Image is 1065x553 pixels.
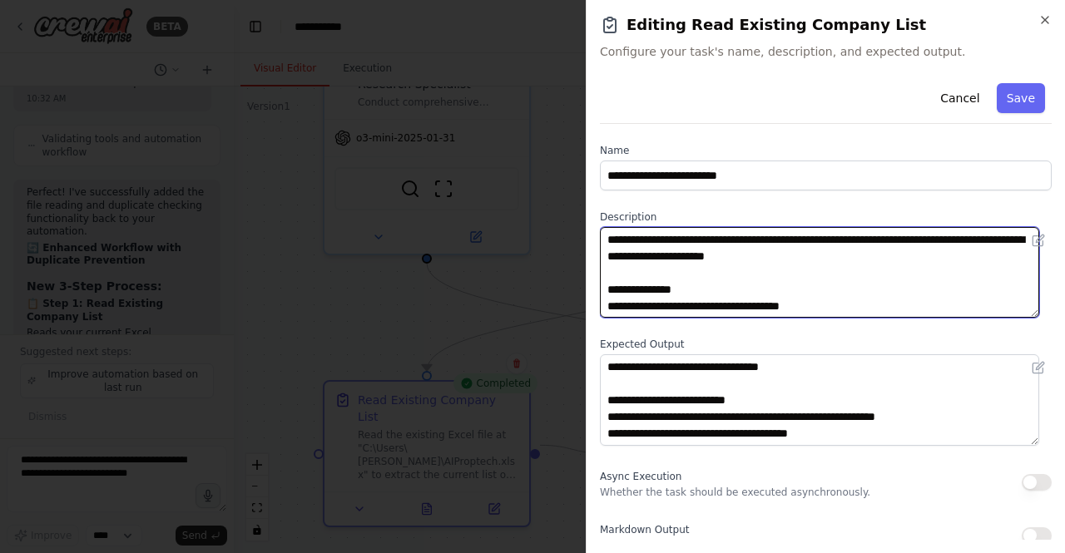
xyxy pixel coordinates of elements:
label: Expected Output [600,338,1052,351]
button: Cancel [930,83,989,113]
p: Whether the task should be executed asynchronously. [600,486,870,499]
p: Instruct the agent to return the final answer formatted in [GEOGRAPHIC_DATA] [600,539,993,552]
label: Name [600,144,1052,157]
button: Open in editor [1028,230,1048,250]
button: Open in editor [1028,358,1048,378]
span: Markdown Output [600,524,689,536]
label: Description [600,210,1052,224]
h2: Editing Read Existing Company List [600,13,1052,37]
span: Async Execution [600,471,681,482]
button: Save [997,83,1045,113]
span: Configure your task's name, description, and expected output. [600,43,1052,60]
